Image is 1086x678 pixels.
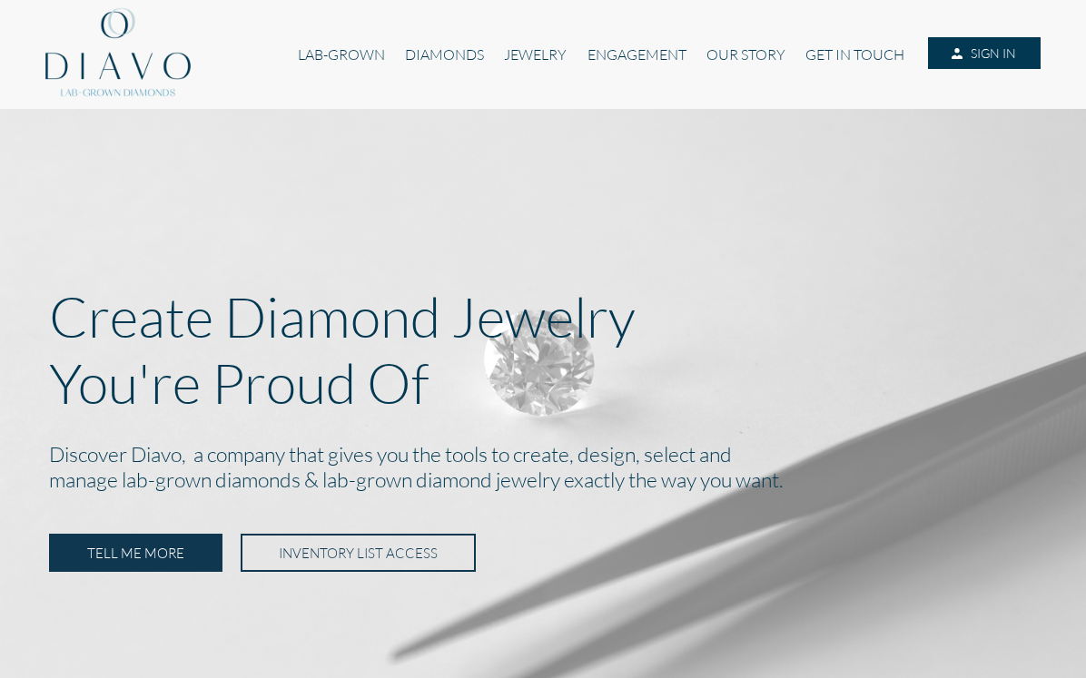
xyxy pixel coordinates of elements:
[577,37,696,72] a: ENGAGEMENT
[494,37,577,72] a: JEWELRY
[395,37,494,72] a: DIAMONDS
[49,534,222,572] a: TELL ME MORE
[49,437,1038,499] h2: Discover Diavo, a company that gives you the tools to create, design, select and manage lab-grown...
[287,37,394,72] a: LAB-GROWN
[795,37,914,72] a: GET IN TOUCH
[241,534,476,572] a: INVENTORY LIST ACCESS
[49,283,1038,416] p: Create Diamond Jewelry You're Proud Of
[928,37,1041,70] a: SIGN IN
[696,37,795,72] a: OUR STORY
